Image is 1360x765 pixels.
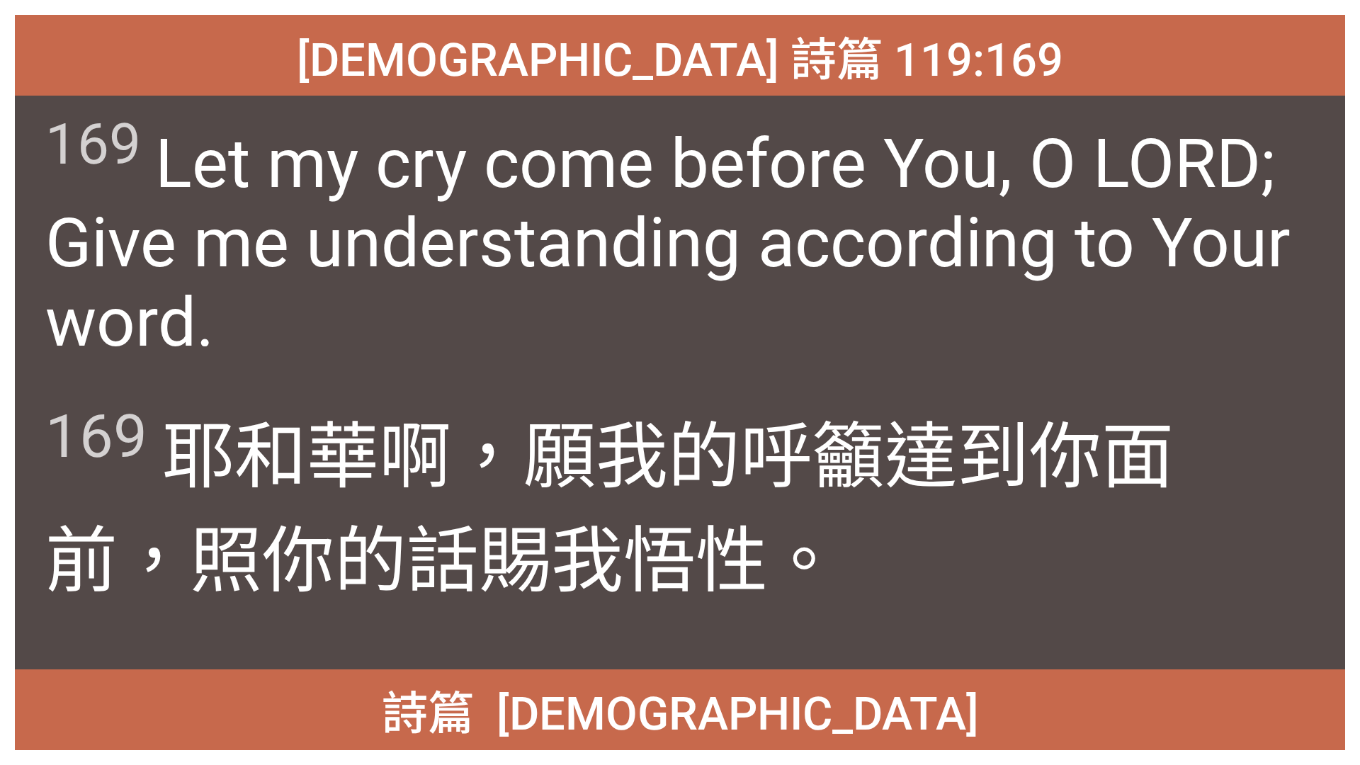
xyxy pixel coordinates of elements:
wh1697: 賜我悟性 [479,518,840,603]
span: [DEMOGRAPHIC_DATA] 詩篇 119:169 [297,23,1063,89]
wh7440: 達到 [45,414,1174,603]
wh995: 。 [768,518,840,603]
span: Let my cry come before You, O LORD; Give me understanding according to Your word. [45,111,1315,362]
span: 耶和華 [45,398,1315,606]
sup: 169 [45,401,147,472]
wh6440: ，照你的話 [118,518,840,603]
wh3068: 啊，願我的呼籲 [45,414,1174,603]
span: 詩篇 [DEMOGRAPHIC_DATA] [382,676,979,743]
sup: 169 [45,111,141,178]
wh7126: 你面前 [45,414,1174,603]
